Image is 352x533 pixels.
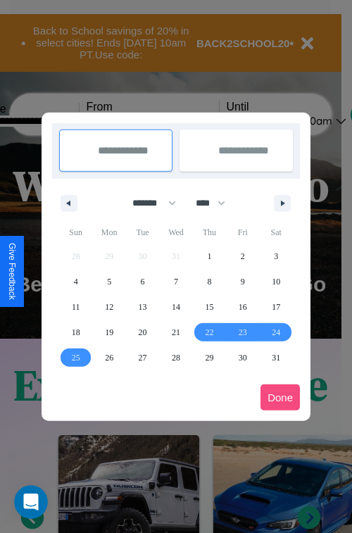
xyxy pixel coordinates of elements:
[193,294,226,320] button: 15
[174,269,178,294] span: 7
[72,294,80,320] span: 11
[226,221,259,244] span: Fri
[126,320,159,345] button: 20
[92,294,125,320] button: 12
[172,320,180,345] span: 21
[107,269,111,294] span: 5
[260,384,300,410] button: Done
[260,294,293,320] button: 17
[226,244,259,269] button: 2
[14,485,48,519] iframe: Intercom live chat
[193,345,226,370] button: 29
[105,320,113,345] span: 19
[105,294,113,320] span: 12
[159,320,192,345] button: 21
[159,221,192,244] span: Wed
[193,244,226,269] button: 1
[159,269,192,294] button: 7
[159,294,192,320] button: 14
[207,269,211,294] span: 8
[126,345,159,370] button: 27
[139,345,147,370] span: 27
[205,294,213,320] span: 15
[126,269,159,294] button: 6
[139,294,147,320] span: 13
[193,221,226,244] span: Thu
[260,221,293,244] span: Sat
[139,320,147,345] span: 20
[7,243,17,300] div: Give Feedback
[92,320,125,345] button: 19
[260,269,293,294] button: 10
[172,294,180,320] span: 14
[272,294,280,320] span: 17
[105,345,113,370] span: 26
[172,345,180,370] span: 28
[159,345,192,370] button: 28
[272,269,280,294] span: 10
[205,345,213,370] span: 29
[59,221,92,244] span: Sun
[205,320,213,345] span: 22
[74,269,78,294] span: 4
[272,345,280,370] span: 31
[92,221,125,244] span: Mon
[92,345,125,370] button: 26
[141,269,145,294] span: 6
[92,269,125,294] button: 5
[72,320,80,345] span: 18
[226,345,259,370] button: 30
[126,294,159,320] button: 13
[239,294,247,320] span: 16
[226,294,259,320] button: 16
[241,269,245,294] span: 9
[260,345,293,370] button: 31
[241,244,245,269] span: 2
[59,345,92,370] button: 25
[193,320,226,345] button: 22
[260,244,293,269] button: 3
[239,320,247,345] span: 23
[226,269,259,294] button: 9
[59,320,92,345] button: 18
[126,221,159,244] span: Tue
[260,320,293,345] button: 24
[226,320,259,345] button: 23
[193,269,226,294] button: 8
[274,244,278,269] span: 3
[239,345,247,370] span: 30
[272,320,280,345] span: 24
[207,244,211,269] span: 1
[72,345,80,370] span: 25
[59,269,92,294] button: 4
[59,294,92,320] button: 11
